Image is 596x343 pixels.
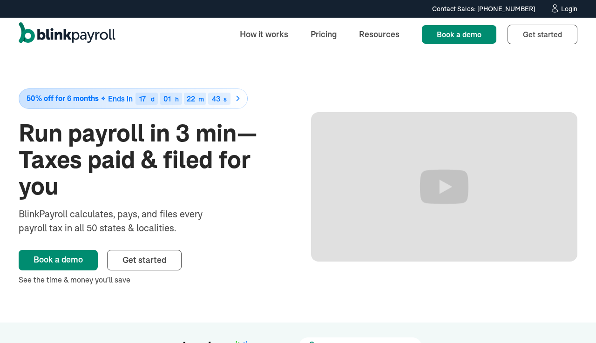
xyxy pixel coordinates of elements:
[432,4,535,14] div: Contact Sales: [PHONE_NUMBER]
[27,94,99,102] span: 50% off for 6 months
[163,94,171,103] span: 01
[19,88,285,109] a: 50% off for 6 monthsEnds in17d01h22m43s
[422,25,496,44] a: Book a demo
[151,96,155,102] div: d
[19,120,285,200] h1: Run payroll in 3 min—Taxes paid & filed for you
[175,96,179,102] div: h
[108,94,133,103] span: Ends in
[223,96,227,102] div: s
[561,6,577,12] div: Login
[19,250,98,270] a: Book a demo
[212,94,220,103] span: 43
[19,274,285,285] div: See the time & money you’ll save
[352,24,407,44] a: Resources
[187,94,195,103] span: 22
[303,24,344,44] a: Pricing
[139,94,146,103] span: 17
[508,25,577,44] a: Get started
[550,4,577,14] a: Login
[122,255,166,265] span: Get started
[19,207,227,235] div: BlinkPayroll calculates, pays, and files every payroll tax in all 50 states & localities.
[198,96,204,102] div: m
[523,30,562,39] span: Get started
[311,112,577,262] iframe: Run Payroll in 3 min with BlinkPayroll
[437,248,596,343] iframe: Chat Widget
[232,24,296,44] a: How it works
[437,30,481,39] span: Book a demo
[107,250,182,270] a: Get started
